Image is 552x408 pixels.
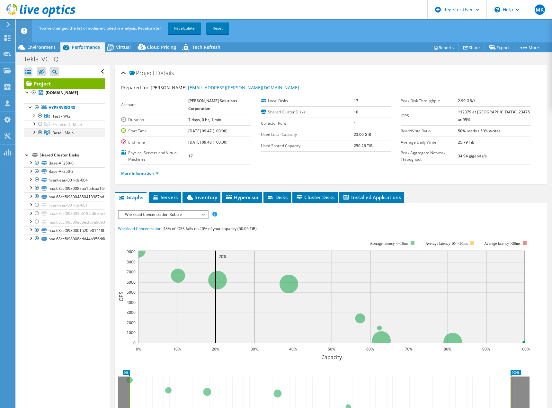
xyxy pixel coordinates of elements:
[354,98,358,103] b: 17
[24,226,105,235] a: naa.68ccf0980001520fe01418b097ab3fab
[24,112,105,120] a: Test - Wks
[370,241,408,246] tspan: Average latency <=10ms
[520,346,530,352] text: 100%
[188,128,227,134] b: [DATE] 09:47 (+00:00)
[354,109,358,115] b: 10
[251,346,258,352] text: 30%
[296,194,334,200] span: Cluster Disks
[458,128,501,134] b: 50% reads / 50% writes
[428,42,459,52] a: Reports
[121,171,159,176] a: More Information
[24,209,105,218] a: naa.68ccf098003b6187a8d8bc30007c8601
[24,167,105,176] a: Base-AF250-3
[328,346,335,352] text: 50%
[401,139,458,146] label: Average Daily Write
[118,291,125,302] text: IOPS
[261,109,354,115] label: Shared Cluster Disks
[366,346,374,352] text: 60%
[405,346,413,352] text: 70%
[39,25,161,31] span: You've changed the list of nodes included in analysis. Recalculate?
[459,42,485,52] a: Share
[289,346,297,352] text: 40%
[52,122,82,127] span: Protected - Main
[24,192,105,201] a: naa.68ccf098004880413987bd193430bcf4
[267,194,288,200] span: Disks
[343,194,401,200] span: Installed Applications
[52,130,74,136] span: Base - Main
[127,249,136,254] text: 9000
[121,150,188,163] label: Physical Servers and Virtual Machines
[494,7,500,13] svg: \n
[188,98,237,111] b: [PERSON_NAME] Solutions Corporation
[52,113,71,119] span: Test - Wks
[261,98,354,104] label: Local Disks
[24,235,105,243] a: naa.68ccf098008add44b956d680f1358d22
[127,279,136,285] text: 6000
[482,346,490,352] text: 90%
[121,128,188,134] label: Start Time
[192,44,220,50] span: Tech Refresh
[156,69,174,77] span: Details
[24,89,105,97] a: [DOMAIN_NAME]
[401,98,458,104] label: Peak Disk Throughput
[219,254,227,259] text: 20%
[127,330,136,335] text: 1000
[118,226,162,231] span: Workload Concentration:
[136,346,141,352] text: 0%
[458,98,476,103] b: 2.99 GB/s
[163,226,257,231] span: 48% of IOPS falls on 20% of your capacity (50.06 TiB)
[354,132,371,137] b: 23.00 GiB
[127,300,136,305] text: 4000
[168,22,201,34] a: Recalculate
[188,153,193,159] b: 17
[24,78,105,89] a: Project
[444,346,451,352] text: 80%
[24,201,105,209] a: fivant-san-001-ds-001
[127,320,136,325] text: 2000
[121,84,150,91] label: Prepared for:
[129,70,155,76] span: Project
[147,44,176,50] span: Cloud Pricing
[27,44,56,50] span: Environment
[354,143,373,148] b: 250.26 TiB
[127,289,136,295] text: 5000
[458,139,475,145] b: 25.79 TiB
[186,194,217,200] span: Inventory
[261,120,354,127] label: Collector Runs
[212,346,219,352] text: 20%
[24,159,105,167] a: Base-AF250-0
[206,22,229,34] a: Reset
[151,84,299,91] span: [PERSON_NAME],
[458,109,530,122] b: 112379 at [GEOGRAPHIC_DATA], 23475 at 95%
[354,120,356,126] b: 1
[152,194,178,200] span: Servers
[24,103,105,112] a: Hypervisors
[24,129,105,137] a: Base - Main
[122,211,204,218] span: Workload Concentration Bubble
[46,90,78,95] b: [DOMAIN_NAME]
[261,143,354,149] label: Used Shared Capacity
[425,241,468,246] tspan: Average latency 10<=20ms
[321,354,342,361] text: Capacity
[21,56,68,63] h1: Tekla_VCHQ
[72,44,100,50] span: Performance
[173,346,181,352] text: 10%
[401,150,458,163] label: Peak Aggregate Network Throughput
[261,131,354,138] label: Used Local Capacity
[484,241,521,246] text: Average latency >20ms
[458,153,487,159] b: 34.94 gigabits/s
[535,4,545,15] span: MK
[133,340,136,346] text: 0
[225,194,259,200] span: Hypervisor
[118,194,143,200] span: Graphs
[401,128,458,134] label: Read/Write Ratio
[188,84,299,91] a: [EMAIL_ADDRESS][PERSON_NAME][DOMAIN_NAME]
[188,117,221,122] b: 7 days, 0 hr, 1 min
[24,176,105,184] a: fivant-san-001-ds-004
[116,44,131,50] span: Virtual
[401,113,458,119] label: IOPS
[127,259,136,265] text: 8000
[24,218,105,226] a: naa.68ccf09800e88ecfd7e9093993a9a7d9
[127,310,136,315] text: 3000
[121,117,188,123] label: Duration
